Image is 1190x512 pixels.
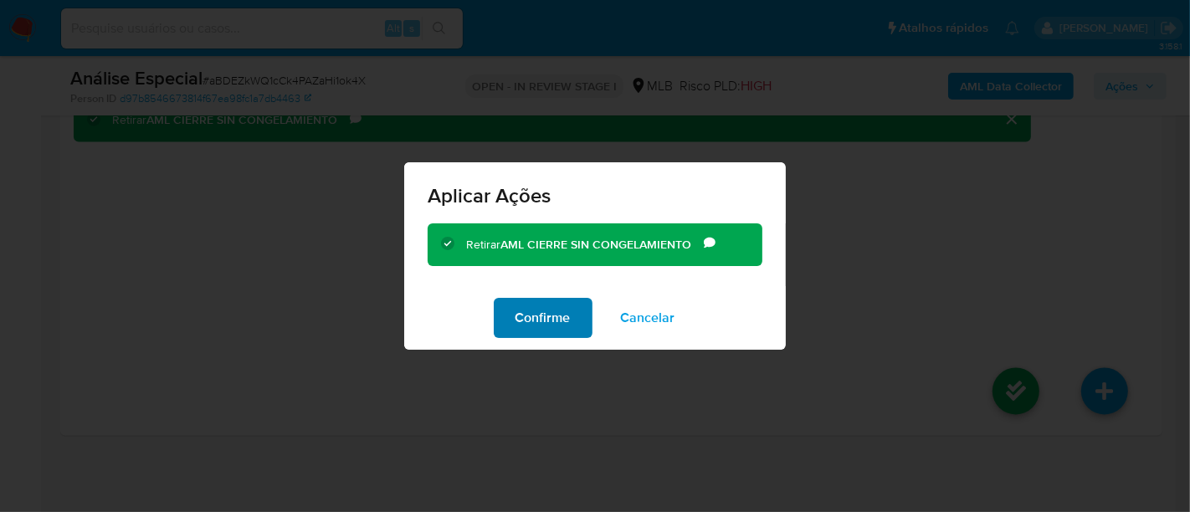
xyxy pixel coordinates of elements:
[599,298,697,338] button: Cancelar
[494,298,592,338] button: Confirme
[515,300,571,336] span: Confirme
[428,186,762,206] span: Aplicar Ações
[500,236,691,253] b: AML CIERRE SIN CONGELAMIENTO
[466,237,704,253] div: Retirar
[621,300,675,336] span: Cancelar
